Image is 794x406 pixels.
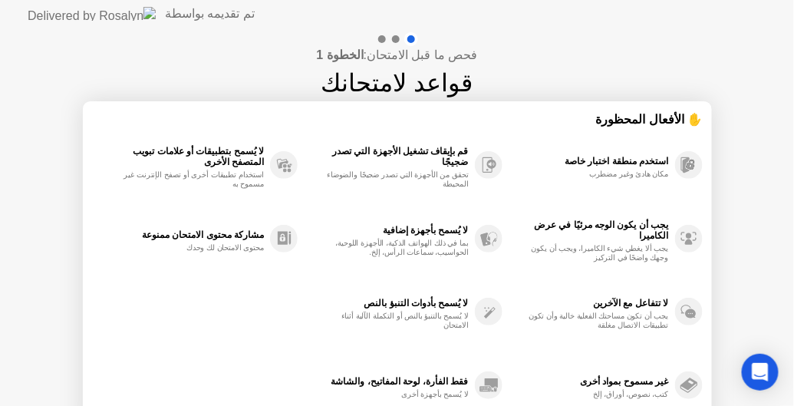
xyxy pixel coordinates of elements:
img: Delivered by Rosalyn [28,7,156,21]
div: قم بإيقاف تشغيل الأجهزة التي تصدر ضجيجًا [305,146,469,167]
div: بما في ذلك الهواتف الذكية، الأجهزة اللوحية، الحواسيب، سماعات الرأس، إلخ. [324,239,469,257]
h1: قواعد لامتحانك [321,64,473,101]
b: الخطوة 1 [316,48,363,61]
div: مشاركة محتوى الامتحان ممنوعة [100,229,265,240]
div: كتب، نصوص، أوراق، إلخ [523,390,668,399]
div: ✋ الأفعال المحظورة [92,111,703,128]
div: غير مسموح بمواد أخرى [510,376,669,387]
div: لا تتفاعل مع الآخرين [510,298,669,309]
div: Open Intercom Messenger [742,354,779,391]
h4: فحص ما قبل الامتحان: [316,46,477,64]
div: فقط الفأرة، لوحة المفاتيح، والشاشة [305,376,469,387]
div: استخدام تطبيقات أخرى أو تصفح الإنترنت غير مسموح به [119,170,264,189]
div: محتوى الامتحان لك وحدك [119,243,264,253]
div: لا يُسمح بأجهزة إضافية [305,225,469,236]
div: يجب ألا يغطي شيء الكاميرا، ويجب أن يكون وجهك واضحًا في التركيز [523,244,668,262]
div: مكان هادئ وغير مضطرب [523,170,668,179]
div: لا يُسمح بأدوات التنبؤ بالنص [305,298,469,309]
div: استخدم منطقة اختبار خاصة [510,156,669,167]
div: لا يُسمح بالتنبؤ بالنص أو التكملة الآلية أثناء الامتحان [324,312,469,330]
div: لا يُسمح بتطبيقات أو علامات تبويب المتصفح الأخرى [100,146,265,167]
div: يجب أن يكون الوجه مرئيًا في عرض الكاميرا [510,220,669,241]
div: يجب أن تكون مساحتك الفعلية خالية وأن تكون تطبيقات الاتصال مغلقة [523,312,668,330]
div: لا يُسمح بأجهزة أخرى [324,390,469,399]
div: تحقق من الأجهزة التي تصدر ضجيجًا والضوضاء المحيطة [324,170,469,189]
div: تم تقديمه بواسطة [165,5,255,23]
